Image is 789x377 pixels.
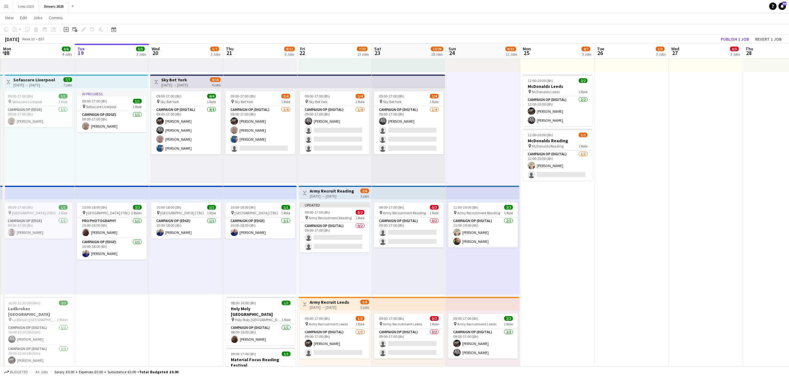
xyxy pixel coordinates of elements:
app-job-card: In progress09:00-17:00 (8h)1/1 Sofascore Liverpool1 RoleCampaign Op (Edge)1/109:00-17:00 (8h)[PER... [77,91,147,132]
span: View [5,15,14,20]
app-card-role: Campaign Op (Digital)3/409:00-17:00 (8h)[PERSON_NAME][PERSON_NAME][PERSON_NAME] [226,106,295,154]
h3: Holy Moly [GEOGRAPHIC_DATA] [226,306,295,317]
span: McDonalds Reading [532,144,563,148]
span: Tue [77,46,85,52]
h3: Sky Bet York [161,77,188,83]
app-card-role: Campaign Op (Edge)1/110:00-18:00 (8h)[PERSON_NAME] [77,238,147,260]
span: 6/6 [62,47,71,51]
span: 20 [151,49,160,57]
app-job-card: 09:00-17:00 (8h)1/4 Sky Bet York1 RoleCampaign Op (Digital)1/409:00-17:00 (8h)[PERSON_NAME] [300,91,369,154]
span: 1/1 [59,205,67,210]
app-card-role: Campaign Op (Digital)1/116:00-22:30 (6h30m)[PERSON_NAME] [3,324,73,345]
span: 08:00-16:00 (8h) [231,301,256,305]
app-card-role: Campaign Op (Digital)0/209:00-17:00 (8h) [374,217,444,248]
span: Army Recruitment Reading [309,216,352,220]
button: Publish 1 job [718,35,751,43]
a: Jobs [31,14,45,22]
span: 1/1 [59,94,67,98]
app-job-card: 09:00-17:00 (8h)4/4 Sky Bet York1 RoleCampaign Op (Digital)4/409:00-17:00 (8h)[PERSON_NAME][PERSO... [151,91,221,154]
span: 22 [299,49,305,57]
span: Sky Bet York [235,99,253,104]
span: 12:00-20:00 (8h) [528,133,553,137]
app-job-card: 10:00-18:00 (8h)1/1 [GEOGRAPHIC_DATA] (TBC)1 RoleCampaign Op (Edge)1/110:00-18:00 (8h)[PERSON_NAME] [151,202,221,238]
a: View [2,14,16,22]
span: 5/7 [210,47,219,51]
span: 2/2 [133,205,142,210]
div: 11 Jobs [506,52,517,57]
app-card-role: Campaign Op (Digital)2/212:00-20:00 (8h)[PERSON_NAME][PERSON_NAME] [523,96,592,126]
app-card-role: Pro Photography1/110:00-16:00 (6h)[PERSON_NAME] [77,217,147,238]
span: 09:00-17:00 (8h) [8,94,33,98]
div: 4 jobs [212,82,221,87]
span: McDonalds Leeds [532,89,560,94]
span: 2/2 [504,316,513,321]
app-job-card: 12:00-20:00 (8h)1/2McDonalds Reading McDonalds Reading1 RoleCampaign Op (Digital)1/212:00-20:00 (... [523,129,592,181]
div: In progress [77,91,147,96]
app-job-card: 09:00-17:00 (8h)1/1 [GEOGRAPHIC_DATA] (TBC)1 RoleCampaign Op (Edge)1/109:00-17:00 (8h)[PERSON_NAME] [3,202,72,238]
app-card-role: Campaign Op (Digital)1/409:00-17:00 (8h)[PERSON_NAME] [374,106,444,154]
div: 09:00-17:00 (8h)3/4 Sky Bet York1 RoleCampaign Op (Digital)3/409:00-17:00 (8h)[PERSON_NAME][PERSO... [226,91,295,154]
div: 09:00-17:00 (8h)1/1 Sofascore Liverpool1 RoleCampaign Op (Edge)1/109:00-17:00 (8h)[PERSON_NAME] [3,91,72,127]
app-card-role: Campaign Op (Edge)1/109:00-17:00 (8h)[PERSON_NAME] [3,217,72,238]
span: 9/13 [505,47,516,51]
app-card-role: Campaign Op (Edge)1/110:00-18:00 (8h)[PERSON_NAME] [226,217,295,238]
app-card-role: Campaign Op (Digital)2/209:00-17:00 (8h)[PERSON_NAME][PERSON_NAME] [448,329,518,359]
span: 1/4 [430,94,439,98]
span: [GEOGRAPHIC_DATA] (TBC) [160,211,204,215]
div: 4 Jobs [62,52,72,57]
span: 09:00-17:00 (8h) [379,94,404,98]
div: [DATE] → [DATE] [161,83,188,87]
span: Thu [226,46,234,52]
span: 1 Role [504,322,513,326]
div: 5 Jobs [582,52,591,57]
span: 1 Role [207,99,216,104]
span: 1 Role [504,211,513,215]
span: 11:00-19:00 (8h) [453,205,478,210]
div: [DATE] → [DATE] [310,194,354,198]
span: 25 [522,49,531,57]
span: 0/3 [730,47,739,51]
div: Updated09:00-17:00 (8h)0/2 Army Recruitment Reading1 RoleCampaign Op (Digital)0/209:00-17:00 (8h) [300,202,369,252]
span: 12:00-20:00 (8h) [528,78,553,83]
span: 19 [76,49,85,57]
span: 2/2 [504,205,513,210]
span: 27 [670,49,679,57]
span: 1/1 [282,352,290,356]
span: 1/1 [207,205,216,210]
span: 1 Role [281,99,290,104]
span: 1/3 [656,47,664,51]
span: 26 [596,49,604,57]
span: 50 [782,2,787,6]
span: 1/1 [282,301,290,305]
app-card-role: Campaign Op (Edge)1/109:00-17:00 (8h)[PERSON_NAME] [3,106,72,127]
h3: Army Recruit Leeds [310,299,349,305]
span: 21 [225,49,234,57]
span: 1 Role [355,216,364,220]
span: Fri [300,46,305,52]
h3: McDonalds Leeds [523,84,592,89]
div: 3 Jobs [656,52,666,57]
div: Updated [300,202,369,207]
app-card-role: Campaign Op (Digital)0/209:00-17:00 (8h) [300,222,369,252]
app-job-card: 09:00-17:00 (8h)1/2 Army Recruitment Leeds1 RoleCampaign Op (Digital)1/209:00-17:00 (8h)[PERSON_N... [300,314,369,359]
span: Army Recruitment Leeds [457,322,496,326]
span: Sky Bet York [383,99,402,104]
div: Salary £0.00 + Expenses £0.00 + Subsistence £0.00 = [54,370,178,374]
span: 1/2 [356,316,364,321]
div: 10:00-18:00 (8h)1/1 [GEOGRAPHIC_DATA] (TBC)1 RoleCampaign Op (Edge)1/110:00-18:00 (8h)[PERSON_NAME] [226,202,295,238]
span: 1/1 [133,99,142,103]
span: Sky Bet York [160,99,179,104]
div: 3 Jobs [730,52,740,57]
button: Revert 1 job [753,35,784,43]
div: 16:00-22:30 (6h30m)2/2Ladbrokes [GEOGRAPHIC_DATA] Ladbrooks [GEOGRAPHIC_DATA]2 RolesCampaign Op (... [3,297,73,366]
span: [GEOGRAPHIC_DATA] (TBC) [86,211,130,215]
app-card-role: Campaign Op (Digital)0/209:00-17:00 (8h) [374,329,444,359]
span: Jobs [33,15,43,20]
div: 09:00-17:00 (8h)2/2 Army Recruitment Leeds1 RoleCampaign Op (Digital)2/209:00-17:00 (8h)[PERSON_N... [448,314,518,359]
span: 1 Role [281,211,290,215]
a: 50 [778,2,786,10]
